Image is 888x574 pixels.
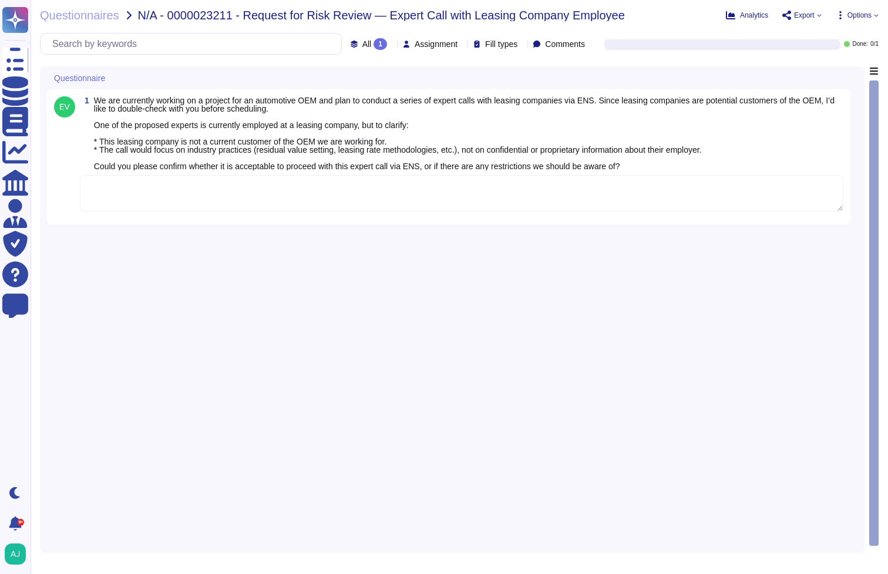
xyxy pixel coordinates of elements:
span: 1 [80,96,89,105]
span: Export [794,12,815,19]
span: 0 / 1 [870,41,879,47]
div: 1 [374,38,387,50]
span: Fill types [485,40,517,48]
button: Analytics [726,11,768,20]
span: Questionnaires [40,9,119,21]
img: user [54,96,75,118]
button: user [2,541,34,567]
span: All [362,40,372,48]
span: Assignment [415,40,458,48]
span: Analytics [740,12,768,19]
span: N/A - 0000023211 - Request for Risk Review — Expert Call with Leasing Company Employee [138,9,625,21]
span: Done: [852,41,868,47]
span: Questionnaire [54,74,105,82]
span: Options [847,12,872,19]
img: user [5,543,26,565]
div: 9+ [17,519,24,526]
input: Search by keywords [46,33,341,54]
span: Comments [545,40,585,48]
